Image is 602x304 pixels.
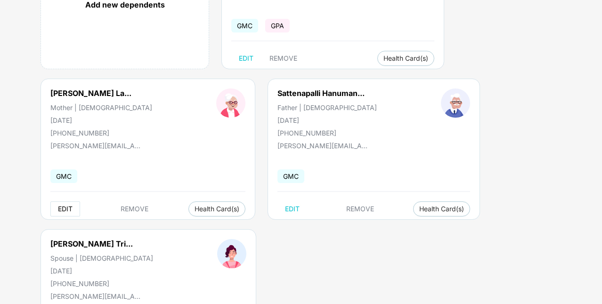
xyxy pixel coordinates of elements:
[239,55,253,62] span: EDIT
[58,205,73,213] span: EDIT
[50,292,145,300] div: [PERSON_NAME][EMAIL_ADDRESS][PERSON_NAME][DOMAIN_NAME]
[441,88,470,118] img: profileImage
[50,88,131,98] div: [PERSON_NAME] La...
[121,205,148,213] span: REMOVE
[50,169,77,183] span: GMC
[195,207,239,211] span: Health Card(s)
[262,51,305,66] button: REMOVE
[419,207,464,211] span: Health Card(s)
[265,19,290,32] span: GPA
[285,205,300,213] span: EDIT
[50,201,80,216] button: EDIT
[188,201,245,216] button: Health Card(s)
[413,201,470,216] button: Health Card(s)
[277,129,377,137] div: [PHONE_NUMBER]
[216,88,245,118] img: profileImage
[217,239,246,268] img: profileImage
[377,51,434,66] button: Health Card(s)
[50,239,133,248] div: [PERSON_NAME] Tri...
[50,104,152,112] div: Mother | [DEMOGRAPHIC_DATA]
[277,88,365,98] div: Sattenapalli Hanuman...
[50,142,145,150] div: [PERSON_NAME][EMAIL_ADDRESS][PERSON_NAME][DOMAIN_NAME]
[113,201,156,216] button: REMOVE
[346,205,374,213] span: REMOVE
[277,116,377,124] div: [DATE]
[50,280,153,288] div: [PHONE_NUMBER]
[231,51,261,66] button: EDIT
[339,201,382,216] button: REMOVE
[277,201,307,216] button: EDIT
[50,116,152,124] div: [DATE]
[50,254,153,262] div: Spouse | [DEMOGRAPHIC_DATA]
[50,267,153,275] div: [DATE]
[50,129,152,137] div: [PHONE_NUMBER]
[277,169,304,183] span: GMC
[231,19,258,32] span: GMC
[277,142,372,150] div: [PERSON_NAME][EMAIL_ADDRESS][PERSON_NAME][DOMAIN_NAME]
[269,55,297,62] span: REMOVE
[383,56,428,61] span: Health Card(s)
[277,104,377,112] div: Father | [DEMOGRAPHIC_DATA]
